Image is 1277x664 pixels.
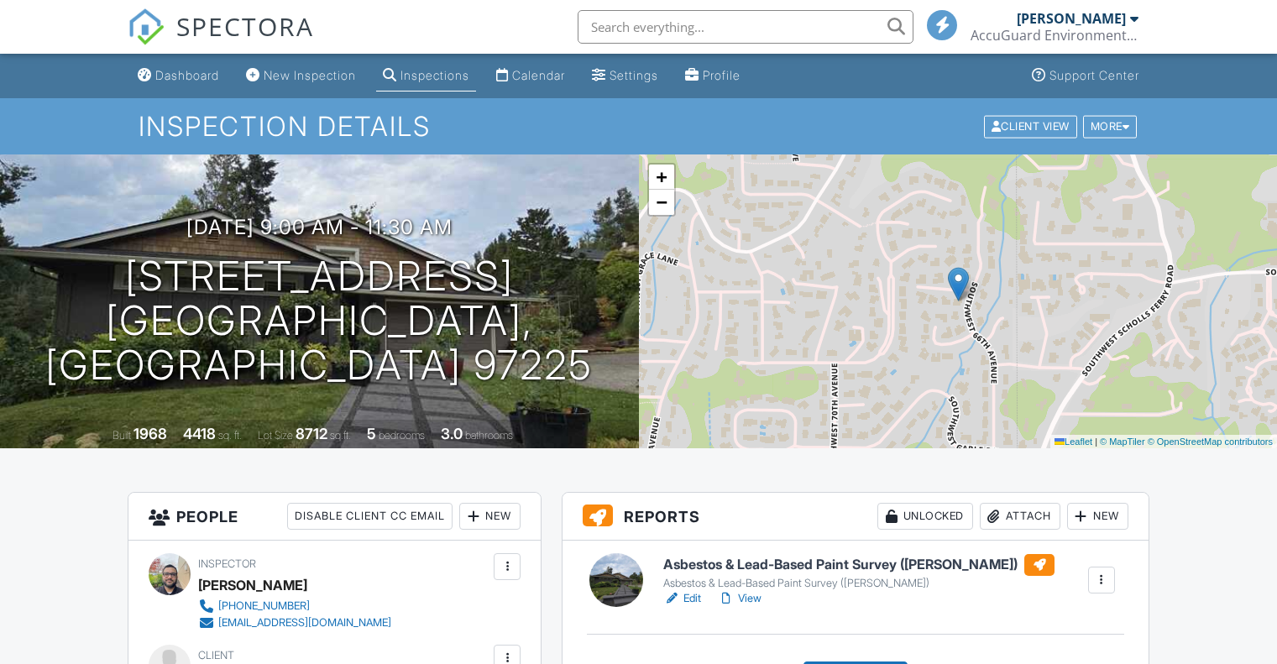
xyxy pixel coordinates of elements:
img: The Best Home Inspection Software - Spectora [128,8,165,45]
a: New Inspection [239,60,363,91]
div: Calendar [512,68,565,82]
div: Support Center [1049,68,1139,82]
div: 4418 [183,425,216,442]
span: + [656,166,667,187]
div: Unlocked [877,503,973,530]
div: 8712 [296,425,327,442]
span: | [1095,437,1097,447]
span: Built [113,429,131,442]
a: Asbestos & Lead-Based Paint Survey ([PERSON_NAME]) Asbestos & Lead-Based Paint Survey ([PERSON_NA... [663,554,1055,591]
a: © OpenStreetMap contributors [1148,437,1273,447]
h1: Inspection Details [139,112,1138,141]
a: Edit [663,590,701,607]
a: Support Center [1025,60,1146,91]
div: Disable Client CC Email [287,503,453,530]
h3: Reports [563,493,1149,541]
span: − [656,191,667,212]
div: New [1067,503,1128,530]
span: bathrooms [465,429,513,442]
span: sq. ft. [218,429,242,442]
span: Client [198,649,234,661]
span: Inspector [198,557,256,570]
div: 1968 [133,425,167,442]
div: Attach [980,503,1060,530]
div: More [1083,115,1138,138]
h3: People [128,493,541,541]
div: Profile [703,68,741,82]
a: Dashboard [131,60,226,91]
a: [PHONE_NUMBER] [198,598,391,614]
a: Leaflet [1055,437,1092,447]
div: [PERSON_NAME] [1017,10,1126,27]
div: Dashboard [155,68,219,82]
a: Calendar [489,60,572,91]
h1: [STREET_ADDRESS] [GEOGRAPHIC_DATA], [GEOGRAPHIC_DATA] 97225 [27,254,612,387]
h3: [DATE] 9:00 am - 11:30 am [186,216,453,238]
div: 5 [367,425,376,442]
div: Settings [610,68,658,82]
a: SPECTORA [128,23,314,58]
span: sq.ft. [330,429,351,442]
span: bedrooms [379,429,425,442]
img: Marker [948,267,969,301]
a: Client View [982,119,1081,132]
div: [PHONE_NUMBER] [218,599,310,613]
div: [PERSON_NAME] [198,573,307,598]
div: [EMAIL_ADDRESS][DOMAIN_NAME] [218,616,391,630]
div: Client View [984,115,1077,138]
a: Inspections [376,60,476,91]
div: 3.0 [441,425,463,442]
a: View [718,590,761,607]
div: New Inspection [264,68,356,82]
div: AccuGuard Environmental (CCB # 251546) [971,27,1138,44]
span: Lot Size [258,429,293,442]
input: Search everything... [578,10,913,44]
a: Settings [585,60,665,91]
a: Profile [678,60,747,91]
div: Inspections [400,68,469,82]
h6: Asbestos & Lead-Based Paint Survey ([PERSON_NAME]) [663,554,1055,576]
div: New [459,503,521,530]
span: SPECTORA [176,8,314,44]
a: © MapTiler [1100,437,1145,447]
a: Zoom out [649,190,674,215]
a: Zoom in [649,165,674,190]
a: [EMAIL_ADDRESS][DOMAIN_NAME] [198,614,391,631]
div: Asbestos & Lead-Based Paint Survey ([PERSON_NAME]) [663,577,1055,590]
